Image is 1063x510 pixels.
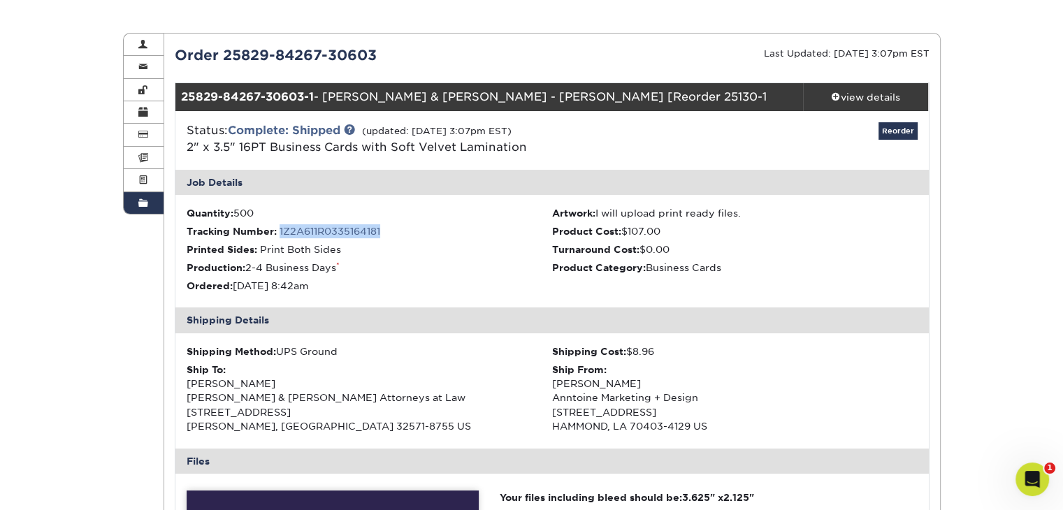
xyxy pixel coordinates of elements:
div: [PERSON_NAME] Anntoine Marketing + Design [STREET_ADDRESS] HAMMOND, LA 70403-4129 US [552,363,918,434]
strong: Tracking Number: [187,226,277,237]
small: Last Updated: [DATE] 3:07pm EST [764,48,930,59]
span: 3.625 [682,492,710,503]
span: 1 [1044,462,1055,474]
strong: Quantity: [187,207,233,219]
span: 2.125 [723,492,749,503]
strong: Turnaround Cost: [552,244,639,255]
strong: Ordered: [187,280,233,291]
a: 1Z2A611R0335164181 [280,226,380,237]
strong: Your files including bleed should be: " x " [500,492,754,503]
div: $8.96 [552,344,918,358]
div: view details [803,90,929,104]
strong: Product Cost: [552,226,621,237]
strong: Ship To: [187,364,226,375]
div: UPS Ground [187,344,552,358]
li: 500 [187,206,552,220]
li: I will upload print ready files. [552,206,918,220]
div: Order 25829-84267-30603 [164,45,552,66]
div: - [PERSON_NAME] & [PERSON_NAME] - [PERSON_NAME] [Reorder 25130-1 [175,83,803,111]
div: Files [175,449,929,474]
strong: Artwork: [552,207,595,219]
small: (updated: [DATE] 3:07pm EST) [362,126,512,136]
strong: 25829-84267-30603-1 [181,90,314,103]
strong: Product Category: [552,262,646,273]
span: 2" x 3.5" 16PT Business Cards with Soft Velvet Lamination [187,140,527,154]
div: Status: [176,122,677,156]
li: [DATE] 8:42am [187,279,552,293]
div: Job Details [175,170,929,195]
li: $0.00 [552,242,918,256]
a: Reorder [878,122,918,140]
div: [PERSON_NAME] [PERSON_NAME] & [PERSON_NAME] Attorneys at Law [STREET_ADDRESS] [PERSON_NAME], [GEO... [187,363,552,434]
li: 2-4 Business Days [187,261,552,275]
li: $107.00 [552,224,918,238]
a: Complete: Shipped [228,124,340,137]
iframe: Intercom live chat [1015,462,1049,496]
strong: Ship From: [552,364,607,375]
li: Business Cards [552,261,918,275]
strong: Production: [187,262,245,273]
span: Print Both Sides [260,244,341,255]
strong: Printed Sides: [187,244,257,255]
strong: Shipping Method: [187,346,276,357]
strong: Shipping Cost: [552,346,626,357]
a: view details [803,83,929,111]
div: Shipping Details [175,307,929,333]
